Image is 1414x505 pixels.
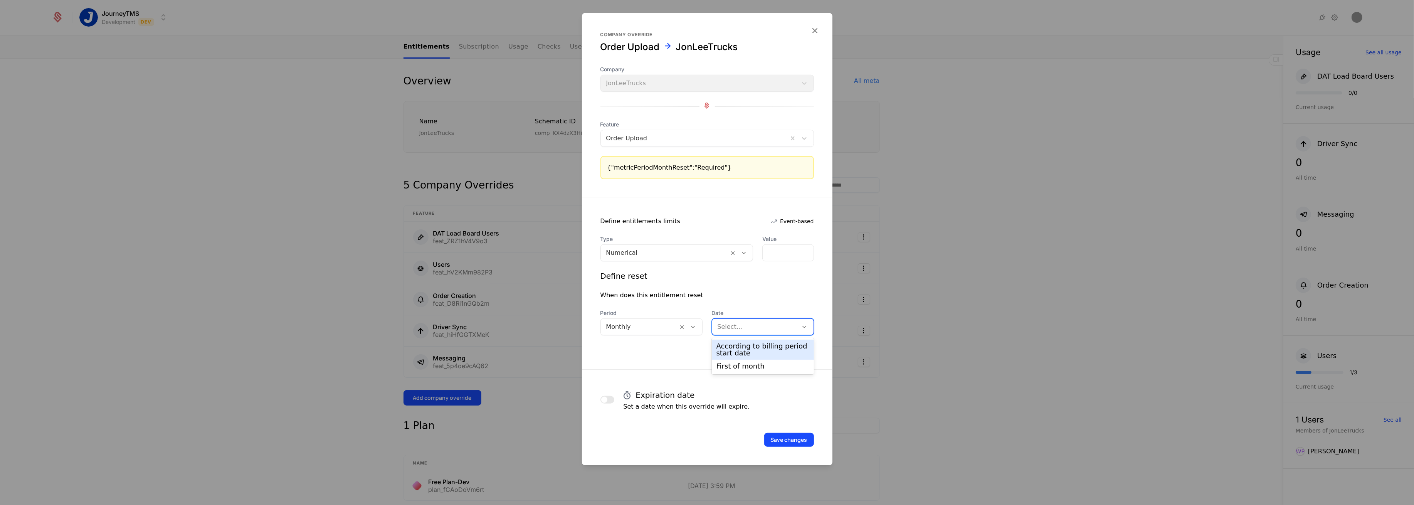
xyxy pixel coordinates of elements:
span: Type [600,235,753,243]
button: Save changes [764,433,814,447]
div: First of month [716,363,809,370]
div: When does this entitlement reset [600,291,703,300]
span: Date [712,309,814,317]
p: Set a date when this override will expire. [624,402,750,411]
div: Company override [600,32,814,38]
h4: Expiration date [636,390,695,401]
span: Period [600,309,703,317]
div: Order Upload [600,41,660,53]
span: Feature [600,121,814,128]
div: {"metricPeriodMonthReset":"Required"} [607,163,807,172]
label: Value [762,235,814,243]
div: JonLeeTrucks [676,41,738,53]
div: Define entitlements limits [600,217,680,226]
div: Define reset [600,271,647,281]
div: According to billing period start date [716,343,809,357]
span: Company [600,66,814,73]
span: Event-based [780,217,814,225]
